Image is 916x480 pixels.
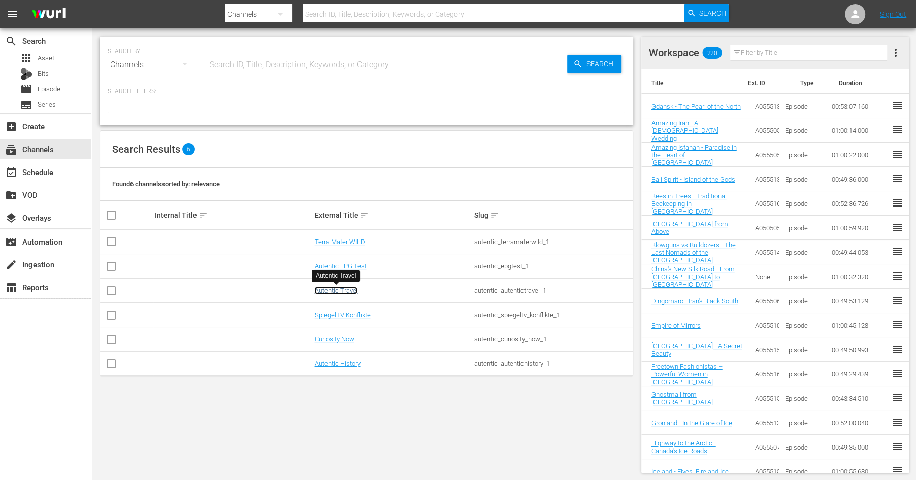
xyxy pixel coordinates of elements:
[891,270,903,282] span: reorder
[651,144,737,166] a: Amazing Isfahan - Paradise in the Heart of [GEOGRAPHIC_DATA]
[825,410,909,435] td: 00:52:00.040
[749,337,779,362] td: A05551584
[779,118,825,143] td: Episode
[891,367,903,380] span: reorder
[651,322,701,329] a: Empire of Mirrors
[825,362,909,386] td: 00:49:29.439
[825,143,909,167] td: 01:00:22.000
[651,265,735,288] a: China's New Silk Road - From [GEOGRAPHIC_DATA] to [GEOGRAPHIC_DATA]
[314,238,365,246] a: Terra Mater WILD
[702,49,722,56] span: 220
[649,47,699,59] h4: Workspace
[5,166,17,179] span: Schedule
[582,55,621,73] span: Search
[38,84,60,94] span: Episode
[314,209,471,221] div: External Title
[825,240,909,264] td: 00:49:44.053
[749,143,779,167] td: A055505970001
[314,360,360,367] a: Autentic History
[314,262,366,270] a: Autentic EPG Test
[5,189,17,201] span: VOD
[651,176,735,183] a: Bali Spirit - Island of the Gods
[889,47,901,59] span: more_vert
[891,221,903,233] span: reorder
[155,209,312,221] div: Internal Title
[779,435,825,459] td: Episode
[38,53,54,63] span: Asset
[833,69,909,97] th: Duration
[749,313,779,337] td: A05551037
[779,167,825,191] td: Episode
[112,143,180,155] span: Search Results
[891,465,903,477] span: reorder
[651,419,732,427] a: Gronland - In the Glare of Ice
[651,439,716,455] a: Highway to the Arctic - Canada's Ice Roads
[749,94,779,118] td: A05551330
[825,313,909,337] td: 01:00:45.128
[182,143,195,155] span: 6
[112,180,220,188] span: Found 6 channels sorted by: relevance
[20,68,32,80] div: Bits
[699,4,726,22] span: Search
[779,264,825,289] td: Episode
[316,271,356,280] div: Autentic Travel
[825,191,909,216] td: 00:52:36.726
[825,118,909,143] td: 01:00:14.000
[474,311,631,319] div: autentic_spiegeltv_konflikte_1
[891,124,903,136] span: reorder
[5,212,17,224] span: Overlays
[749,362,779,386] td: A05551688
[891,99,903,112] span: reorder
[5,35,17,47] span: Search
[779,289,825,313] td: Episode
[749,410,779,435] td: A05551380
[880,10,906,18] a: Sign Out
[749,191,779,216] td: A05551628
[749,264,779,289] td: None
[779,216,825,240] td: Episode
[742,69,794,97] th: Ext. ID
[5,121,17,133] span: Create
[474,238,631,246] div: autentic_terramaterwild_1
[825,216,909,240] td: 01:00:59.920
[825,94,909,118] td: 00:53:07.160
[779,410,825,435] td: Episode
[651,241,736,264] a: Blowguns vs Bulldozers - The Last Nomads of the [GEOGRAPHIC_DATA]
[490,211,499,220] span: sort
[474,262,631,270] div: autentic_epgtest_1
[651,220,728,235] a: [GEOGRAPHIC_DATA] from Above
[314,335,354,343] a: Curiosity Now
[5,144,17,156] span: Channels
[891,246,903,258] span: reorder
[891,173,903,185] span: reorder
[474,335,631,343] div: autentic_curiosity_now_1
[891,343,903,355] span: reorder
[825,435,909,459] td: 00:49:35.000
[891,392,903,404] span: reorder
[474,287,631,294] div: autentic_autentictravel_1
[108,87,625,96] p: Search Filters:
[651,297,738,305] a: Dingomaro - Iran's Black South
[749,118,779,143] td: A055505970002
[749,289,779,313] td: A05550635
[779,386,825,410] td: Episode
[891,294,903,306] span: reorder
[20,52,32,64] span: Asset
[6,8,18,20] span: menu
[891,197,903,209] span: reorder
[474,360,631,367] div: autentic_autentichistory_1
[779,313,825,337] td: Episode
[567,55,621,73] button: Search
[825,167,909,191] td: 00:49:36.000
[794,69,833,97] th: Type
[891,319,903,331] span: reorder
[779,240,825,264] td: Episode
[314,311,370,319] a: SpiegelTV Konflikte
[779,337,825,362] td: Episode
[779,191,825,216] td: Episode
[825,337,909,362] td: 00:49:50.993
[20,99,32,111] span: Series
[749,216,779,240] td: A05050554
[749,240,779,264] td: A05551423
[651,119,718,142] a: Amazing Iran - A [DEMOGRAPHIC_DATA] Wedding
